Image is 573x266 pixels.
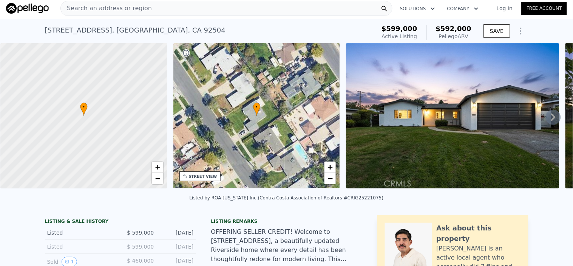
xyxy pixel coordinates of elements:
[189,174,217,179] div: STREET VIEW
[127,258,154,264] span: $ 460,000
[346,43,559,188] img: Sale: 169732584 Parcel: 27144117
[483,24,510,38] button: SAVE
[253,103,261,116] div: •
[211,227,362,264] div: OFFERING SELLER CREDIT! Welcome to [STREET_ADDRESS], a beautifully updated Riverside home where e...
[394,2,441,16] button: Solutions
[127,244,154,250] span: $ 599,000
[45,218,196,226] div: LISTING & SALE HISTORY
[190,195,384,201] div: Listed by ROA [US_STATE] Inc. (Contra Costa Association of Realtors #CRIG25221075)
[61,4,152,13] span: Search an address or region
[155,162,160,172] span: +
[324,173,336,184] a: Zoom out
[328,162,333,172] span: +
[253,104,261,110] span: •
[160,243,194,250] div: [DATE]
[381,25,417,33] span: $599,000
[522,2,567,15] a: Free Account
[6,3,49,14] img: Pellego
[127,230,154,236] span: $ 599,000
[441,2,485,16] button: Company
[152,173,163,184] a: Zoom out
[155,174,160,183] span: −
[80,103,88,116] div: •
[80,104,88,110] span: •
[45,25,226,36] div: [STREET_ADDRESS] , [GEOGRAPHIC_DATA] , CA 92504
[47,243,114,250] div: Listed
[160,229,194,236] div: [DATE]
[436,33,472,40] div: Pellego ARV
[211,218,362,224] div: Listing remarks
[436,25,472,33] span: $592,000
[437,223,521,244] div: Ask about this property
[152,162,163,173] a: Zoom in
[382,33,417,39] span: Active Listing
[328,174,333,183] span: −
[324,162,336,173] a: Zoom in
[513,23,528,39] button: Show Options
[488,5,522,12] a: Log In
[47,229,114,236] div: Listed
